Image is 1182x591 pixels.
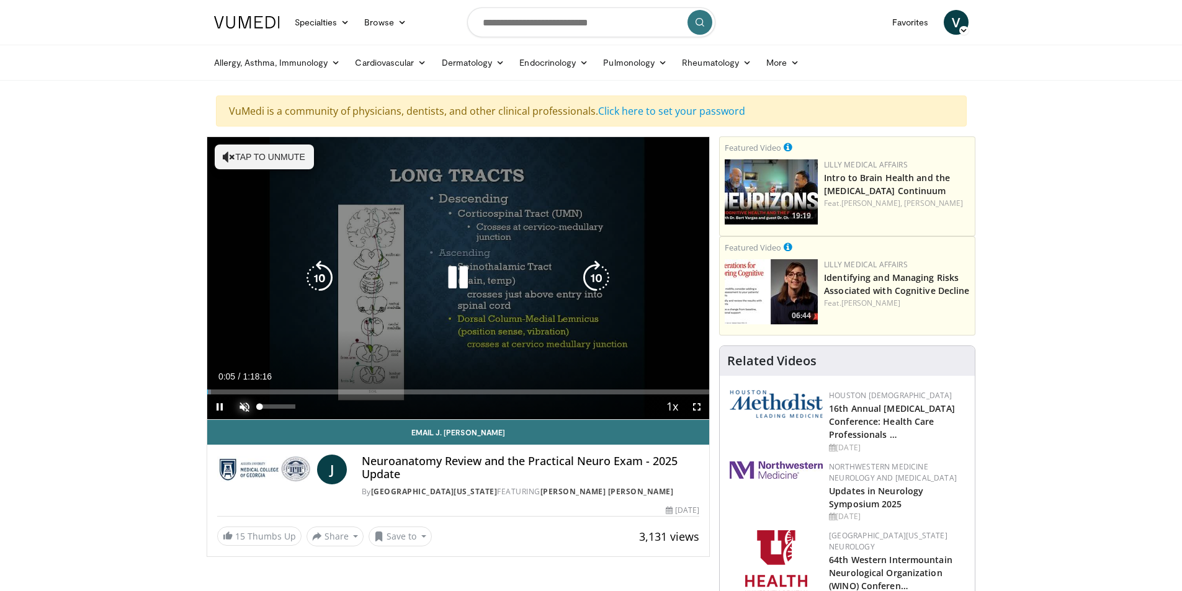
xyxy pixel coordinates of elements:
[829,485,923,510] a: Updates in Neurology Symposium 2025
[362,455,699,481] h4: Neuroanatomy Review and the Practical Neuro Exam - 2025 Update
[207,394,232,419] button: Pause
[357,10,414,35] a: Browse
[824,259,908,270] a: Lilly Medical Affairs
[596,50,674,75] a: Pulmonology
[829,530,947,552] a: [GEOGRAPHIC_DATA][US_STATE] Neurology
[824,272,969,296] a: Identifying and Managing Risks Associated with Cognitive Decline
[215,144,314,169] button: Tap to unmute
[214,16,280,29] img: VuMedi Logo
[347,50,434,75] a: Cardiovascular
[243,371,272,381] span: 1:18:16
[824,159,908,170] a: Lilly Medical Affairs
[725,242,781,253] small: Featured Video
[666,505,699,516] div: [DATE]
[944,10,969,35] a: V
[725,159,818,224] img: a80fd508-2012-49d4-b73e-1d4e93549e78.png.150x105_q85_crop-smart_upscale.jpg
[371,486,498,497] a: [GEOGRAPHIC_DATA][US_STATE]
[260,404,295,409] div: Volume Level
[829,511,965,522] div: [DATE]
[369,527,432,546] button: Save to
[725,159,818,224] a: 19:19
[788,210,815,221] span: 19:19
[841,198,902,208] a: [PERSON_NAME],
[317,455,347,484] a: J
[287,10,357,35] a: Specialties
[730,461,823,479] img: 2a462fb6-9365-492a-ac79-3166a6f924d8.png.150x105_q85_autocrop_double_scale_upscale_version-0.2.jpg
[362,486,699,497] div: By FEATURING
[232,394,257,419] button: Unmute
[904,198,963,208] a: [PERSON_NAME]
[725,259,818,324] a: 06:44
[829,461,957,483] a: Northwestern Medicine Neurology and [MEDICAL_DATA]
[829,442,965,453] div: [DATE]
[725,259,818,324] img: fc5f84e2-5eb7-4c65-9fa9-08971b8c96b8.jpg.150x105_q85_crop-smart_upscale.jpg
[467,7,715,37] input: Search topics, interventions
[725,142,781,153] small: Featured Video
[235,530,245,542] span: 15
[824,172,950,197] a: Intro to Brain Health and the [MEDICAL_DATA] Continuum
[788,310,815,321] span: 06:44
[216,96,967,127] div: VuMedi is a community of physicians, dentists, and other clinical professionals.
[824,198,970,209] div: Feat.
[207,137,710,420] video-js: Video Player
[829,390,952,401] a: Houston [DEMOGRAPHIC_DATA]
[512,50,596,75] a: Endocrinology
[829,402,955,440] a: 16th Annual [MEDICAL_DATA] Conference: Health Care Professionals …
[824,298,970,309] div: Feat.
[207,420,710,445] a: Email J. [PERSON_NAME]
[684,394,709,419] button: Fullscreen
[730,390,823,418] img: 5e4488cc-e109-4a4e-9fd9-73bb9237ee91.png.150x105_q85_autocrop_double_scale_upscale_version-0.2.png
[841,298,900,308] a: [PERSON_NAME]
[759,50,807,75] a: More
[207,389,710,394] div: Progress Bar
[598,104,745,118] a: Click here to set your password
[217,527,302,546] a: 15 Thumbs Up
[639,529,699,544] span: 3,131 views
[885,10,936,35] a: Favorites
[727,353,817,368] h4: Related Videos
[218,371,235,381] span: 0:05
[540,486,674,497] a: [PERSON_NAME] [PERSON_NAME]
[307,527,364,546] button: Share
[207,50,348,75] a: Allergy, Asthma, Immunology
[238,371,241,381] span: /
[434,50,513,75] a: Dermatology
[217,455,312,484] img: Medical College of Georgia - Augusta University
[674,50,759,75] a: Rheumatology
[660,394,684,419] button: Playback Rate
